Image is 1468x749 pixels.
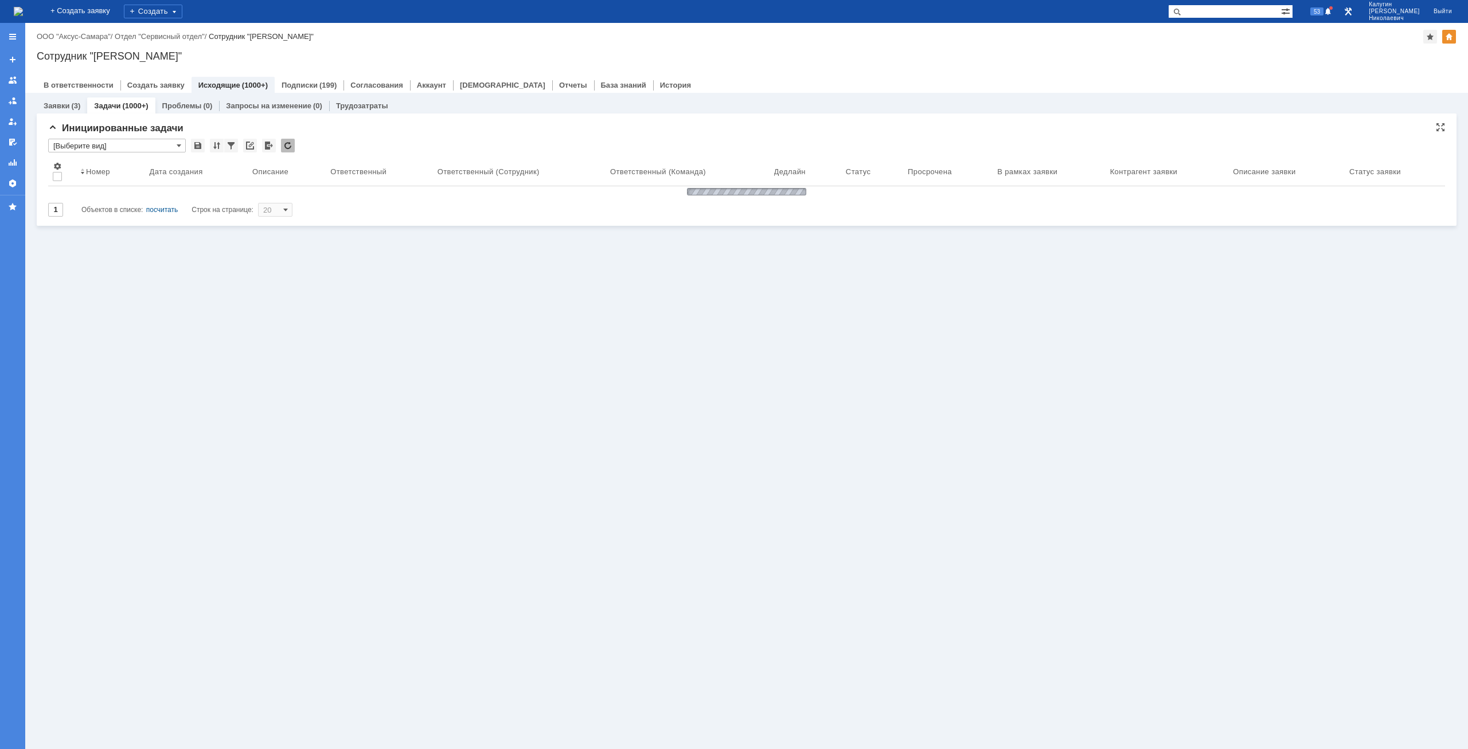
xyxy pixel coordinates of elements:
a: Настройки [3,174,22,193]
th: Дата создания [145,157,248,186]
th: Номер [76,157,145,186]
div: (0) [313,101,322,110]
a: Заявки в моей ответственности [3,92,22,110]
div: (0) [203,101,212,110]
a: Заявки [44,101,69,110]
div: посчитать [146,203,178,217]
div: Описание заявки [1233,167,1295,176]
div: Ответственный (Команда) [610,167,706,176]
a: Перейти на домашнюю страницу [14,7,23,16]
div: Дата создания [149,167,202,176]
div: (1000+) [122,101,148,110]
a: База знаний [601,81,646,89]
div: Ответственный (Сотрудник) [438,167,540,176]
th: Статус [841,157,903,186]
a: [DEMOGRAPHIC_DATA] [460,81,545,89]
th: Ответственный (Команда) [606,157,770,186]
a: Заявки на командах [3,71,22,89]
div: Статус заявки [1349,167,1401,176]
div: Сохранить вид [191,139,205,152]
a: Мои согласования [3,133,22,151]
a: Мои заявки [3,112,22,131]
div: Контрагент заявки [1110,167,1178,176]
a: Проблемы [162,101,202,110]
span: [PERSON_NAME] [1369,8,1420,15]
div: Скопировать ссылку на список [243,139,257,152]
div: Экспорт списка [262,139,276,152]
th: Дедлайн [770,157,841,186]
div: Фильтрация... [224,139,238,152]
div: Обновлять список [281,139,295,152]
span: Объектов в списке: [81,206,143,214]
span: Инициированные задачи [48,123,183,134]
a: Исходящие [198,81,240,89]
div: (3) [71,101,80,110]
img: logo [14,7,23,16]
div: Описание [252,167,288,176]
a: Аккаунт [417,81,446,89]
div: В рамках заявки [997,167,1057,176]
div: Ответственный [330,167,386,176]
a: Отчеты [3,154,22,172]
div: Сотрудник "[PERSON_NAME]" [37,50,1457,62]
a: Создать заявку [127,81,185,89]
a: Отчеты [559,81,587,89]
div: На всю страницу [1436,123,1445,132]
div: Добавить в избранное [1423,30,1437,44]
span: Расширенный поиск [1281,5,1293,16]
th: В рамках заявки [993,157,1105,186]
div: / [115,32,209,41]
span: Калугин [1369,1,1420,8]
div: Изменить домашнюю страницу [1442,30,1456,44]
div: Номер [86,167,110,176]
th: Контрагент заявки [1106,157,1229,186]
a: ООО "Аксус-Самара" [37,32,111,41]
div: / [37,32,115,41]
div: Сортировка... [210,139,224,152]
th: Ответственный (Сотрудник) [433,157,606,186]
span: Настройки [53,162,62,171]
div: Просрочена [908,167,952,176]
div: (199) [319,81,337,89]
a: Задачи [94,101,120,110]
div: (1000+) [242,81,268,89]
th: Статус заявки [1345,157,1445,186]
div: Дедлайн [774,167,806,176]
a: История [660,81,691,89]
a: Трудозатраты [336,101,388,110]
div: Статус [846,167,870,176]
a: Подписки [282,81,318,89]
th: Просрочена [903,157,993,186]
a: Согласования [350,81,403,89]
a: Отдел "Сервисный отдел" [115,32,205,41]
a: Создать заявку [3,50,22,69]
div: Создать [124,5,182,18]
a: Запросы на изменение [226,101,311,110]
img: wJIQAAOwAAAAAAAAAAAA== [684,186,810,197]
a: В ответственности [44,81,114,89]
span: Николаевич [1369,15,1420,22]
span: 53 [1310,7,1323,15]
a: Перейти в интерфейс администратора [1341,5,1355,18]
i: Строк на странице: [81,203,253,217]
th: Ответственный [326,157,432,186]
div: Сотрудник "[PERSON_NAME]" [209,32,314,41]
